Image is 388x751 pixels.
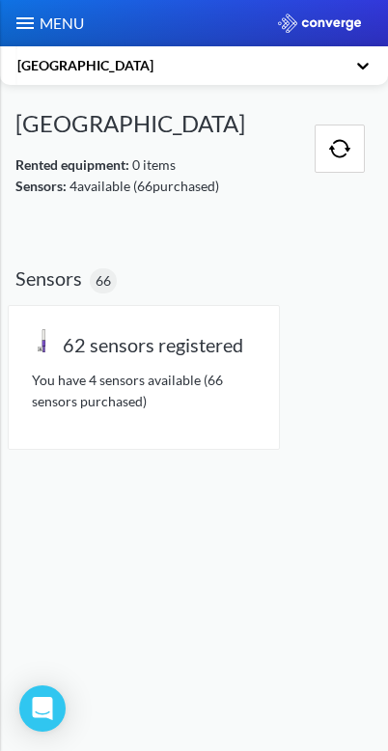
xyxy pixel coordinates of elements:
span: 4 available ( 66 purchased) [15,176,265,197]
p: You have 4 sensors available (66 sensors purchased) [32,370,256,412]
span: 66 [96,270,111,292]
img: icon-refresh.svg [329,139,350,158]
div: Open Intercom Messenger [19,685,66,732]
span: 0 items [15,154,265,176]
strong: Rented equipment: [15,156,129,173]
h2: Sensors [15,266,82,290]
h2: 62 sensors registered [32,329,256,356]
img: icon-hardware-sensor.svg [32,329,55,352]
img: menu_icon.svg [14,12,37,35]
h1: [GEOGRAPHIC_DATA] [15,108,245,139]
strong: Sensors: [15,178,67,194]
span: MENU [37,12,84,35]
div: [GEOGRAPHIC_DATA] [15,55,346,76]
img: logo_ewhite.svg [278,14,361,33]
